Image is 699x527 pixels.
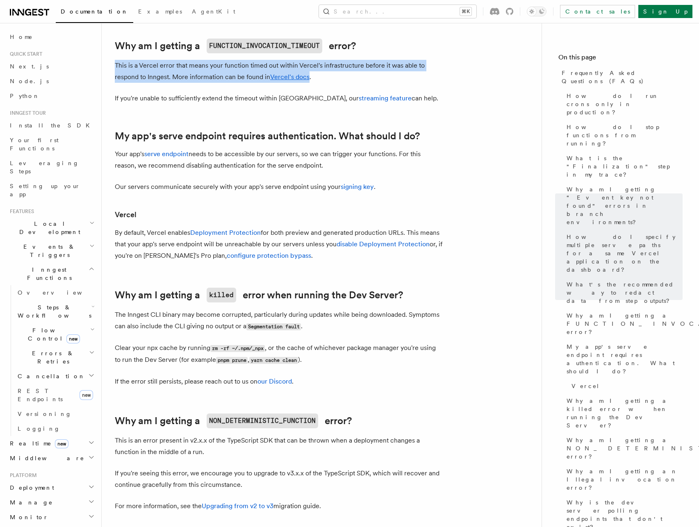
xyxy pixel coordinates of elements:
[7,89,96,103] a: Python
[115,413,352,428] a: Why am I getting aNON_DETERMINISTIC_FUNCTIONerror?
[61,8,128,15] span: Documentation
[115,93,443,104] p: If you're unable to sufficiently extend the timeout within [GEOGRAPHIC_DATA], our can help.
[14,300,96,323] button: Steps & Workflows
[115,181,443,193] p: Our servers communicate securely with your app's serve endpoint using your .
[115,39,356,53] a: Why am I getting aFUNCTION_INVOCATION_TIMEOUTerror?
[202,502,273,510] a: Upgrading from v2 to v3
[563,89,683,120] a: How do I run crons only in production?
[115,468,443,491] p: If you're seeing this error, we encourage you to upgrade to v3.x.x of the TypeScript SDK, which w...
[563,339,683,379] a: My app's serve endpoint requires authentication. What should I do?
[7,484,54,492] span: Deployment
[66,334,80,343] span: new
[10,33,33,41] span: Home
[7,59,96,74] a: Next.js
[563,277,683,308] a: What's the recommended way to redact data from step outputs?
[115,227,443,261] p: By default, Vercel enables for both preview and generated production URLs. This means that your a...
[341,183,374,191] a: signing key
[567,123,683,148] span: How do I stop functions from running?
[567,154,683,179] span: What is the "Finalization" step in my trace?
[115,309,443,332] p: The Inngest CLI binary may become corrupted, particularly during updates while being downloaded. ...
[115,500,443,512] p: For more information, see the migration guide.
[563,182,683,229] a: Why am I getting “Event key not found" errors in branch environments?
[10,137,59,152] span: Your first Functions
[7,243,89,259] span: Events & Triggers
[527,7,546,16] button: Toggle dark mode
[14,349,89,366] span: Errors & Retries
[18,388,63,402] span: REST Endpoints
[115,376,443,387] p: If the error still persists, please reach out to us on .
[115,435,443,458] p: This is an error present in v2.x.x of the TypeScript SDK that can be thrown when a deployment cha...
[18,425,60,432] span: Logging
[80,390,93,400] span: new
[7,495,96,510] button: Manage
[562,69,683,85] span: Frequently Asked Questions (FAQs)
[563,151,683,182] a: What is the "Finalization" step in my trace?
[560,5,635,18] a: Contact sales
[7,266,89,282] span: Inngest Functions
[7,156,96,179] a: Leveraging Steps
[18,411,72,417] span: Versioning
[270,73,310,81] a: Vercel's docs
[249,357,298,364] code: yarn cache clean
[227,252,311,259] a: configure protection bypass
[190,229,261,236] a: Deployment Protection
[563,308,683,339] a: Why am I getting a FUNCTION_INVOCATION_TIMEOUT error?
[14,326,90,343] span: Flow Control
[567,397,683,429] span: Why am I getting a killed error when running the Dev Server?
[133,2,187,22] a: Examples
[7,451,96,466] button: Middleware
[55,439,68,448] span: new
[10,63,49,70] span: Next.js
[10,183,80,198] span: Setting up your app
[567,92,683,116] span: How do I run crons only in production?
[14,421,96,436] a: Logging
[138,8,182,15] span: Examples
[7,51,42,57] span: Quick start
[115,60,443,83] p: This is a Vercel error that means your function timed out within Vercel's infrastructure before i...
[207,288,236,302] code: killed
[10,93,40,99] span: Python
[56,2,133,23] a: Documentation
[568,379,683,393] a: Vercel
[563,464,683,495] a: Why am I getting an Illegal invocation error?
[7,510,96,525] button: Monitor
[571,382,600,390] span: Vercel
[14,407,96,421] a: Versioning
[558,66,683,89] a: Frequently Asked Questions (FAQs)
[115,288,403,302] a: Why am I getting akillederror when running the Dev Server?
[7,216,96,239] button: Local Development
[567,185,683,226] span: Why am I getting “Event key not found" errors in branch environments?
[14,285,96,300] a: Overview
[10,160,79,175] span: Leveraging Steps
[14,384,96,407] a: REST Endpointsnew
[319,5,476,18] button: Search...⌘K
[7,118,96,133] a: Install the SDK
[567,233,683,274] span: How do I specify multiple serve paths for a same Vercel application on the dashboard?
[115,209,137,220] a: Vercel
[337,240,430,248] a: disable Deployment Protection
[7,239,96,262] button: Events & Triggers
[14,303,91,320] span: Steps & Workflows
[460,7,471,16] kbd: ⌘K
[210,345,265,352] code: rm -rf ~/.npm/_npx
[115,130,420,142] a: My app's serve endpoint requires authentication. What should I do?
[638,5,692,18] a: Sign Up
[563,433,683,464] a: Why am I getting a NON_DETERMINISTIC_FUNCTION error?
[567,280,683,305] span: What's the recommended way to redact data from step outputs?
[7,436,96,451] button: Realtimenew
[567,343,683,375] span: My app's serve endpoint requires authentication. What should I do?
[14,369,96,384] button: Cancellation
[192,8,235,15] span: AgentKit
[7,220,89,236] span: Local Development
[14,372,85,380] span: Cancellation
[7,262,96,285] button: Inngest Functions
[7,513,48,521] span: Monitor
[7,179,96,202] a: Setting up your app
[246,323,301,330] code: Segmentation fault
[7,480,96,495] button: Deployment
[7,285,96,436] div: Inngest Functions
[144,150,189,158] a: serve endpoint
[7,208,34,215] span: Features
[563,120,683,151] a: How do I stop functions from running?
[10,78,49,84] span: Node.js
